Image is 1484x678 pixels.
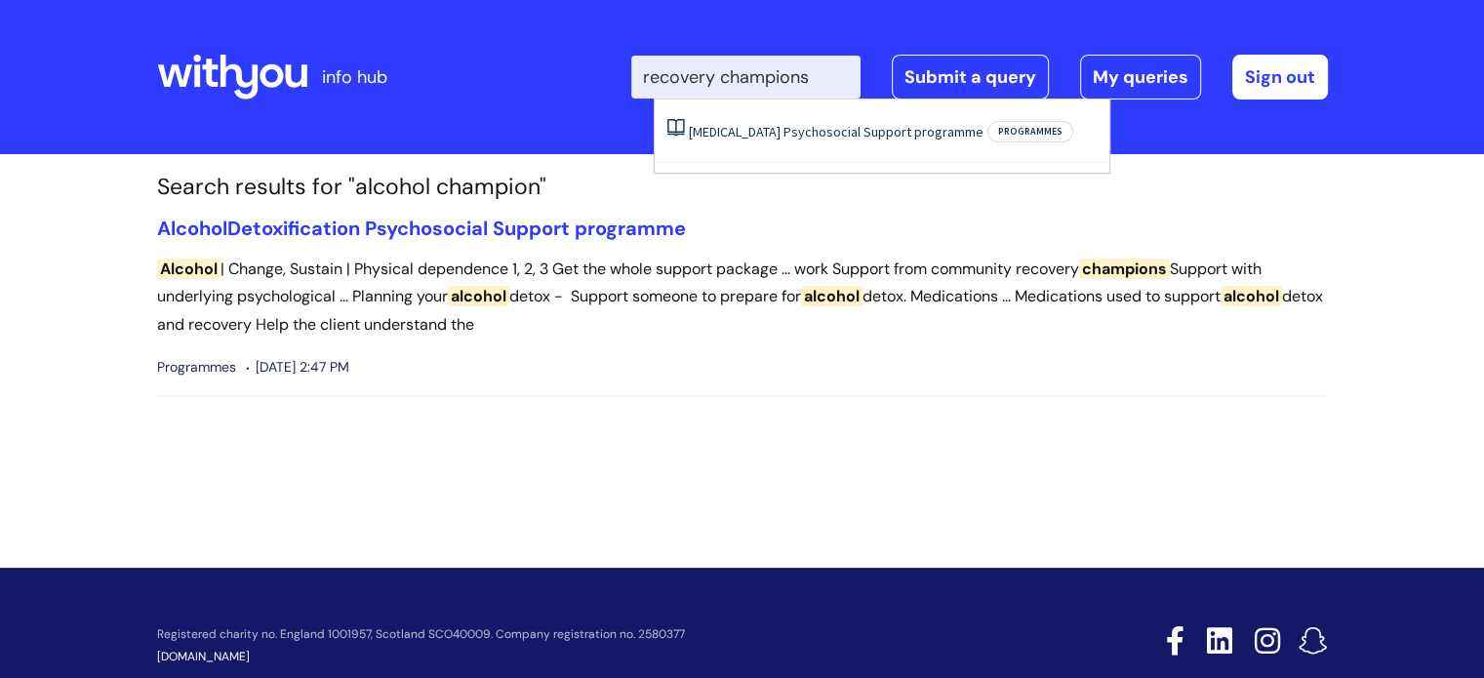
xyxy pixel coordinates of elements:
span: alcohol [801,286,862,306]
span: alcohol [448,286,509,306]
a: My queries [1080,55,1201,100]
p: Registered charity no. England 1001957, Scotland SCO40009. Company registration no. 2580377 [157,628,1027,641]
a: Submit a query [892,55,1049,100]
p: | Change, Sustain | Physical dependence 1, 2, 3 Get the whole support package ... work Support fr... [157,256,1328,339]
span: [DATE] 2:47 PM [246,355,349,379]
span: Alcohol [157,259,221,279]
a: Sign out [1232,55,1328,100]
a: [MEDICAL_DATA] Psychosocial Support programme [689,123,983,140]
div: | - [631,55,1328,100]
span: Programmes [987,121,1073,142]
p: info hub [322,61,387,93]
span: Alcohol [157,216,227,241]
span: Programmes [157,355,236,379]
span: alcohol [1221,286,1282,306]
h1: Search results for "alcohol champion" [157,174,1328,201]
input: Search [631,56,861,99]
span: champions [1079,259,1170,279]
a: [DOMAIN_NAME] [157,649,250,664]
a: AlcoholDetoxification Psychosocial Support programme [157,216,686,241]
